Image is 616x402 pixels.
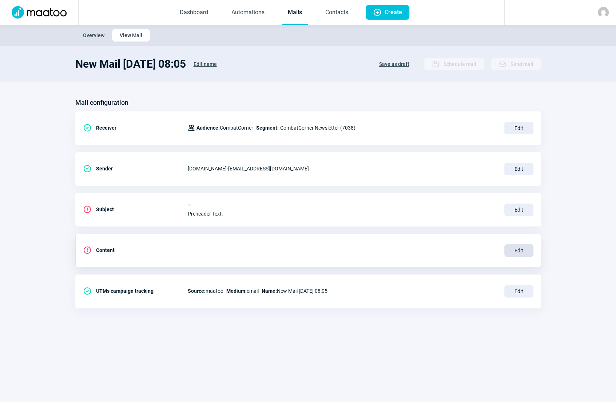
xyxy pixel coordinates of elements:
span: Name: [262,288,277,294]
span: maatoo [188,287,223,295]
button: Save as draft [371,58,417,70]
span: CombatCorner [196,123,253,132]
div: [DOMAIN_NAME] - [EMAIL_ADDRESS][DOMAIN_NAME] [188,161,496,176]
span: Source: [188,288,206,294]
img: avatar [598,7,609,18]
div: Subject [83,202,188,217]
a: Contacts [319,1,354,25]
span: Send mail [510,58,533,70]
span: Edit [504,204,533,216]
div: CombatCorner Newsletter (7038) [188,121,355,135]
button: Create [366,5,409,20]
span: Save as draft [379,58,409,70]
span: Edit name [194,58,217,70]
span: Edit [504,244,533,257]
span: Segment: [256,123,279,132]
span: Audience: [196,125,220,131]
button: Edit name [186,58,224,71]
button: Send mail [491,58,541,70]
span: Edit [504,285,533,297]
a: Mails [282,1,308,25]
span: New Mail [DATE] 08:05 [262,287,327,295]
div: UTMs campaign tracking [83,284,188,298]
div: Content [83,243,188,257]
span: Schedule mail [444,58,476,70]
span: Overview [83,29,104,41]
img: Logo [7,6,71,19]
span: – [188,202,496,208]
span: Edit [504,122,533,134]
a: Dashboard [174,1,214,25]
h3: Mail configuration [75,97,128,109]
span: email [226,287,259,295]
h1: New Mail [DATE] 08:05 [75,58,186,71]
span: Create [385,5,402,20]
span: Preheader Text: – [188,211,496,217]
span: Medium: [226,288,247,294]
div: Receiver [83,121,188,135]
span: Edit [504,163,533,175]
a: Automations [226,1,270,25]
button: Overview [75,29,112,42]
button: View Mail [112,29,150,42]
button: Schedule mail [424,58,484,70]
span: View Mail [120,29,142,41]
div: Sender [83,161,188,176]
